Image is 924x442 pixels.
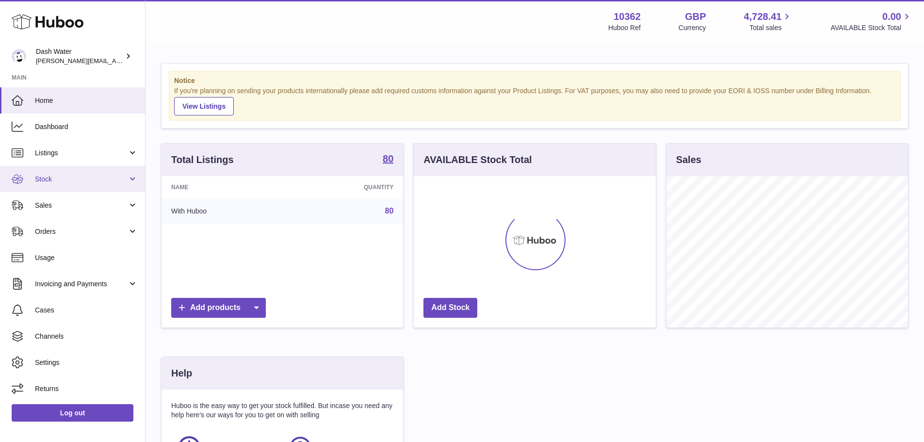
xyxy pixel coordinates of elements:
[830,23,912,33] span: AVAILABLE Stock Total
[174,86,895,115] div: If you're planning on sending your products internationally please add required customs informati...
[12,404,133,422] a: Log out
[35,175,128,184] span: Stock
[35,148,128,158] span: Listings
[385,207,394,215] a: 80
[162,198,289,224] td: With Huboo
[35,253,138,262] span: Usage
[35,201,128,210] span: Sales
[12,49,26,64] img: james@dash-water.com
[35,122,138,131] span: Dashboard
[171,401,393,420] p: Huboo is the easy way to get your stock fulfilled. But incase you need any help here's our ways f...
[35,227,128,236] span: Orders
[162,176,289,198] th: Name
[383,154,393,165] a: 80
[608,23,641,33] div: Huboo Ref
[614,10,641,23] strong: 10362
[882,10,901,23] span: 0.00
[35,358,138,367] span: Settings
[174,97,234,115] a: View Listings
[171,367,192,380] h3: Help
[174,76,895,85] strong: Notice
[36,57,195,65] span: [PERSON_NAME][EMAIL_ADDRESS][DOMAIN_NAME]
[423,153,532,166] h3: AVAILABLE Stock Total
[171,153,234,166] h3: Total Listings
[685,10,706,23] strong: GBP
[171,298,266,318] a: Add products
[676,153,701,166] h3: Sales
[744,10,793,33] a: 4,728.41 Total sales
[35,306,138,315] span: Cases
[749,23,793,33] span: Total sales
[35,384,138,393] span: Returns
[35,96,138,105] span: Home
[744,10,782,23] span: 4,728.41
[830,10,912,33] a: 0.00 AVAILABLE Stock Total
[383,154,393,164] strong: 80
[289,176,403,198] th: Quantity
[36,47,123,65] div: Dash Water
[423,298,477,318] a: Add Stock
[35,332,138,341] span: Channels
[679,23,706,33] div: Currency
[35,279,128,289] span: Invoicing and Payments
